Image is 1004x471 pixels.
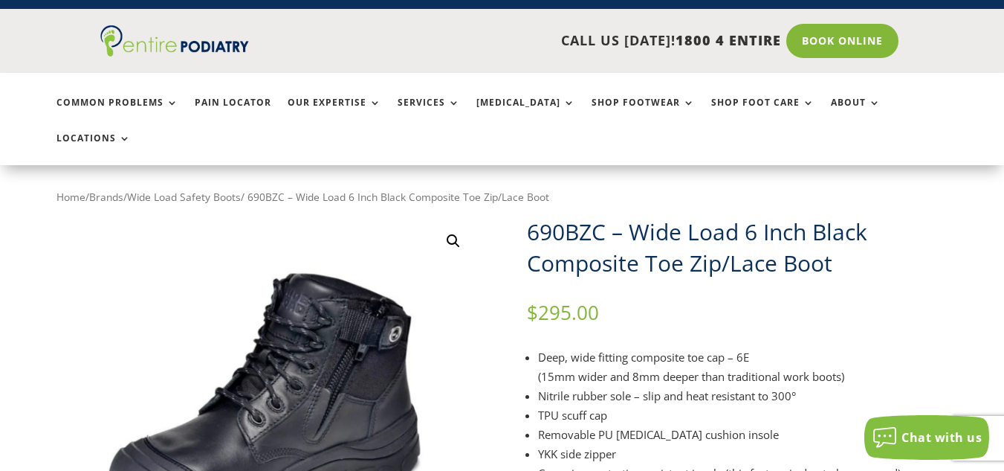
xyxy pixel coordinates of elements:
[100,45,249,60] a: Entire Podiatry
[56,133,131,165] a: Locations
[676,31,781,49] span: 1800 4 ENTIRE
[56,97,178,129] a: Common Problems
[711,97,814,129] a: Shop Foot Care
[527,217,948,279] h1: 690BZC – Wide Load 6 Inch Black Composite Toe Zip/Lace Boot
[476,97,575,129] a: [MEDICAL_DATA]
[283,31,781,51] p: CALL US [DATE]!
[100,25,249,57] img: logo (1)
[56,188,948,207] nav: Breadcrumb
[288,97,381,129] a: Our Expertise
[527,299,599,326] bdi: 295.00
[398,97,460,129] a: Services
[901,429,982,446] span: Chat with us
[592,97,695,129] a: Shop Footwear
[127,190,241,204] a: Wide Load Safety Boots
[527,299,538,326] span: $
[538,406,948,425] li: TPU scuff cap
[440,228,467,254] a: View full-screen image gallery
[831,97,881,129] a: About
[538,347,948,386] li: Deep, wide fitting composite toe cap – 6E (15mm wider and 8mm deeper than traditional work boots)
[195,97,271,129] a: Pain Locator
[538,444,948,464] li: YKK side zipper
[538,386,948,406] li: Nitrile rubber sole – slip and heat resistant to 300°
[538,425,948,444] li: Removable PU [MEDICAL_DATA] cushion insole
[56,190,85,204] a: Home
[89,190,123,204] a: Brands
[786,24,898,58] a: Book Online
[864,415,989,460] button: Chat with us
